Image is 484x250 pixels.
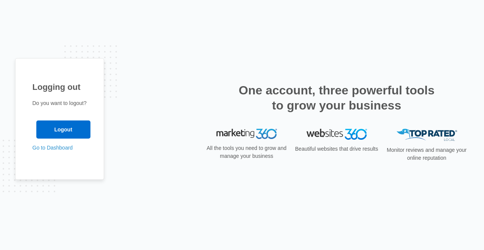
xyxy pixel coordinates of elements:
input: Logout [36,120,90,139]
p: Monitor reviews and manage your online reputation [384,146,469,162]
img: Websites 360 [307,129,367,140]
p: All the tools you need to grow and manage your business [204,144,289,160]
img: Marketing 360 [216,129,277,139]
p: Beautiful websites that drive results [294,145,379,153]
p: Do you want to logout? [33,99,87,107]
img: Top Rated Local [397,129,457,141]
h2: One account, three powerful tools to grow your business [237,83,437,113]
a: Go to Dashboard [33,145,73,151]
h1: Logging out [33,81,87,93]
